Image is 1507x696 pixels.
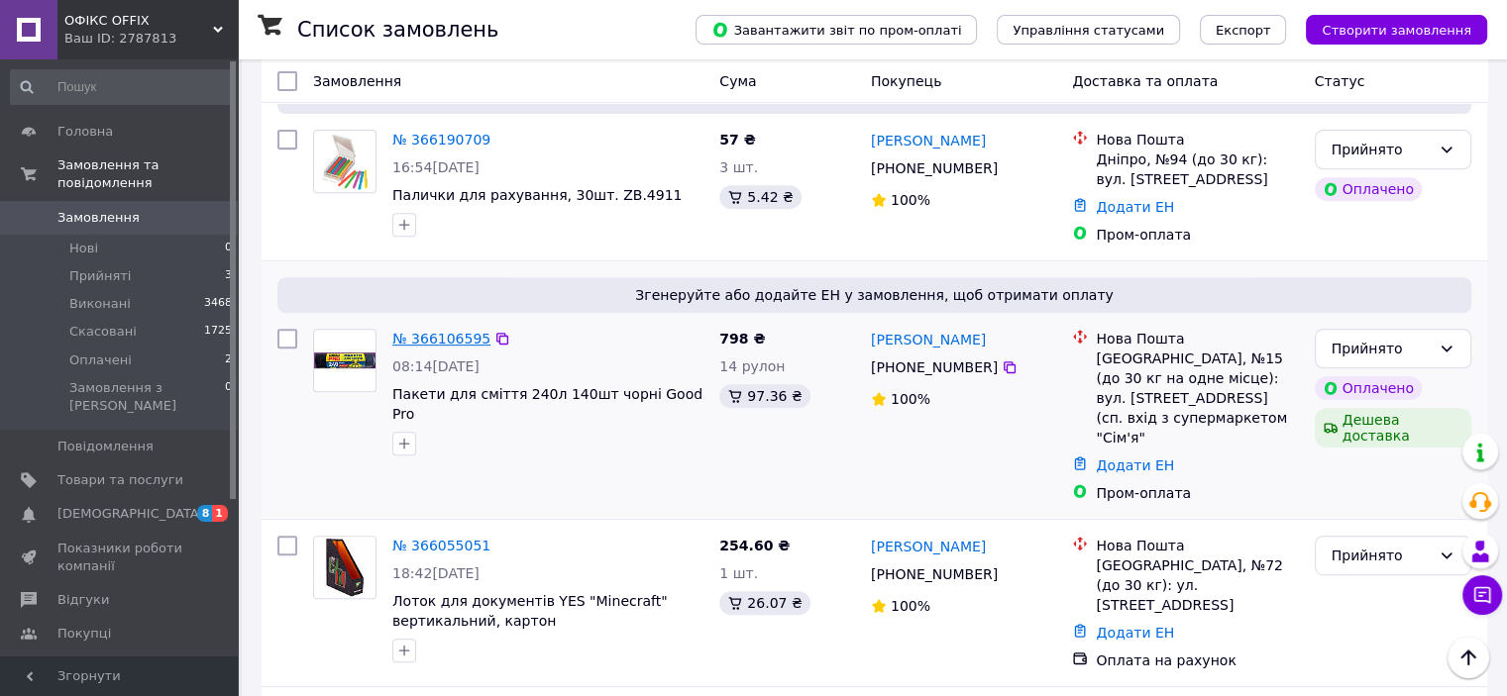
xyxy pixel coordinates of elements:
[719,132,755,148] span: 57 ₴
[204,295,232,313] span: 3468
[1332,338,1431,359] div: Прийнято
[313,536,377,599] a: Фото товару
[1200,15,1287,45] button: Експорт
[318,131,372,192] img: Фото товару
[285,285,1463,305] span: Згенеруйте або додайте ЕН у замовлення, щоб отримати оплату
[57,123,113,141] span: Головна
[57,625,111,643] span: Покупці
[1306,15,1487,45] button: Створити замовлення
[57,209,140,227] span: Замовлення
[69,351,132,369] span: Оплачені
[57,591,109,609] span: Відгуки
[719,538,790,553] span: 254.60 ₴
[57,438,154,455] span: Повідомлення
[392,132,490,148] a: № 366190709
[1315,408,1471,447] div: Дешева доставка
[867,560,1002,588] div: [PHONE_NUMBER]
[392,159,480,175] span: 16:54[DATE]
[867,154,1002,182] div: [PHONE_NUMBER]
[1096,329,1298,348] div: Нова Пошта
[1096,483,1298,503] div: Пром-оплата
[871,330,986,349] a: [PERSON_NAME]
[1072,73,1218,89] span: Доставка та оплата
[1096,199,1174,215] a: Додати ЕН
[1096,650,1298,670] div: Оплата на рахунок
[871,73,941,89] span: Покупець
[1096,225,1298,245] div: Пром-оплата
[297,18,498,42] h1: Список замовлень
[891,391,930,407] span: 100%
[225,267,232,285] span: 3
[1096,536,1298,555] div: Нова Пошта
[197,505,213,522] span: 8
[1096,457,1174,473] a: Додати ЕН
[1096,625,1174,641] a: Додати ЕН
[69,267,131,285] span: Прийняті
[313,130,377,193] a: Фото товару
[57,505,204,523] span: [DEMOGRAPHIC_DATA]
[1096,149,1298,189] div: Дніпро, №94 (до 30 кг): вул. [STREET_ADDRESS]
[719,358,785,374] span: 14 рулон
[225,351,232,369] span: 2
[891,598,930,614] span: 100%
[1332,545,1431,566] div: Прийнято
[997,15,1180,45] button: Управління статусами
[57,540,183,575] span: Показники роботи компанії
[314,352,376,369] img: Фото товару
[392,386,702,422] a: Пакети для сміття 240л 140шт чорні Good Pro
[871,537,986,556] a: [PERSON_NAME]
[711,21,961,39] span: Завантажити звіт по пром-оплаті
[69,240,98,257] span: Нові
[392,331,490,347] a: № 366106595
[1286,21,1487,37] a: Створити замовлення
[69,295,131,313] span: Виконані
[1315,177,1422,201] div: Оплачено
[225,379,232,415] span: 0
[1096,348,1298,447] div: [GEOGRAPHIC_DATA], №15 (до 30 кг на одне місце): вул. [STREET_ADDRESS] (сп. вхід з супермаркетом ...
[696,15,977,45] button: Завантажити звіт по пром-оплаті
[57,471,183,489] span: Товари та послуги
[867,353,1002,381] div: [PHONE_NUMBER]
[212,505,228,522] span: 1
[64,30,238,48] div: Ваш ID: 2787813
[719,159,758,175] span: 3 шт.
[719,331,765,347] span: 798 ₴
[1216,23,1271,38] span: Експорт
[64,12,213,30] span: ОФІКС OFFIX
[719,591,809,615] div: 26.07 ₴
[313,73,401,89] span: Замовлення
[392,358,480,374] span: 08:14[DATE]
[1096,555,1298,615] div: [GEOGRAPHIC_DATA], №72 (до 30 кг): ул. [STREET_ADDRESS]
[719,185,801,209] div: 5.42 ₴
[392,593,668,629] a: Лоток для документів YES "Minecraft" вертикальний, картон
[1448,637,1489,678] button: Наверх
[10,69,234,105] input: Пошук
[392,565,480,581] span: 18:42[DATE]
[719,565,758,581] span: 1 шт.
[719,384,809,408] div: 97.36 ₴
[1013,23,1164,38] span: Управління статусами
[57,156,238,192] span: Замовлення та повідомлення
[313,329,377,392] a: Фото товару
[1322,23,1471,38] span: Створити замовлення
[392,538,490,553] a: № 366055051
[69,323,137,341] span: Скасовані
[1462,575,1502,615] button: Чат з покупцем
[392,187,682,203] a: Палички для рахування, 30шт. ZB.4911
[1315,73,1365,89] span: Статус
[871,131,986,150] a: [PERSON_NAME]
[1315,376,1422,400] div: Оплачено
[204,323,232,341] span: 1725
[225,240,232,257] span: 0
[719,73,756,89] span: Cума
[891,192,930,208] span: 100%
[1096,130,1298,149] div: Нова Пошта
[69,379,225,415] span: Замовлення з [PERSON_NAME]
[1332,139,1431,160] div: Прийнято
[314,537,376,598] img: Фото товару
